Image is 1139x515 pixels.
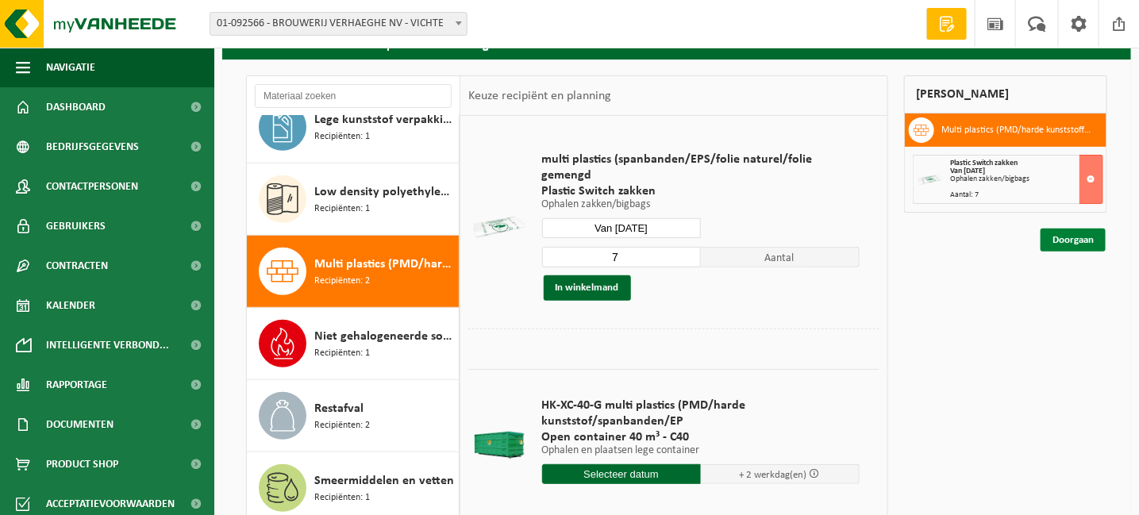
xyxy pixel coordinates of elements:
span: Niet gehalogeneerde solventen - hoogcalorisch in kleinverpakking [314,327,455,346]
button: Lege kunststof verpakkingen van gevaarlijke stoffen Recipiënten: 1 [247,91,460,163]
span: Aantal [701,247,860,267]
span: Bedrijfsgegevens [46,127,139,167]
span: Smeermiddelen en vetten [314,471,454,490]
span: Recipiënten: 2 [314,274,370,289]
input: Selecteer datum [542,218,701,238]
span: Recipiënten: 2 [314,418,370,433]
span: Restafval [314,399,364,418]
span: HK-XC-40-G multi plastics (PMD/harde kunststof/spanbanden/EP [542,398,860,429]
input: Materiaal zoeken [255,84,452,108]
span: 01-092566 - BROUWERIJ VERHAEGHE NV - VICHTE [210,12,468,36]
span: Recipiënten: 1 [314,490,370,505]
button: Niet gehalogeneerde solventen - hoogcalorisch in kleinverpakking Recipiënten: 1 [247,308,460,380]
span: Lege kunststof verpakkingen van gevaarlijke stoffen [314,110,455,129]
span: 01-092566 - BROUWERIJ VERHAEGHE NV - VICHTE [210,13,467,35]
button: Restafval Recipiënten: 2 [247,380,460,452]
span: Low density polyethyleen (LDPE) folie, los, gekleurd [314,183,455,202]
span: Multi plastics (PMD/harde kunststoffen/spanbanden/EPS/folie naturel/folie gemengd) [314,255,455,274]
span: Intelligente verbond... [46,325,169,365]
span: Open container 40 m³ - C40 [542,429,860,445]
span: Product Shop [46,444,118,484]
div: Aantal: 7 [951,191,1102,199]
p: Ophalen en plaatsen lege container [542,445,860,456]
strong: Van [DATE] [951,167,986,175]
span: Gebruikers [46,206,106,246]
div: Keuze recipiënt en planning [460,76,619,116]
input: Selecteer datum [542,464,701,484]
span: Documenten [46,405,114,444]
span: Navigatie [46,48,95,87]
span: Recipiënten: 1 [314,129,370,144]
span: Dashboard [46,87,106,127]
a: Doorgaan [1041,229,1106,252]
span: Recipiënten: 1 [314,202,370,217]
h3: Multi plastics (PMD/harde kunststoffen/spanbanden/EPS/folie naturel/folie gemengd) [942,117,1095,143]
span: + 2 werkdag(en) [740,470,807,480]
button: Low density polyethyleen (LDPE) folie, los, gekleurd Recipiënten: 1 [247,163,460,236]
span: Contracten [46,246,108,286]
span: Plastic Switch zakken [951,159,1018,167]
p: Ophalen zakken/bigbags [542,199,860,210]
button: In winkelmand [544,275,631,301]
span: Recipiënten: 1 [314,346,370,361]
span: Rapportage [46,365,107,405]
div: [PERSON_NAME] [904,75,1107,113]
span: Contactpersonen [46,167,138,206]
div: Ophalen zakken/bigbags [951,175,1102,183]
span: Kalender [46,286,95,325]
button: Multi plastics (PMD/harde kunststoffen/spanbanden/EPS/folie naturel/folie gemengd) Recipiënten: 2 [247,236,460,308]
span: Plastic Switch zakken [542,183,860,199]
span: multi plastics (spanbanden/EPS/folie naturel/folie gemengd [542,152,860,183]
